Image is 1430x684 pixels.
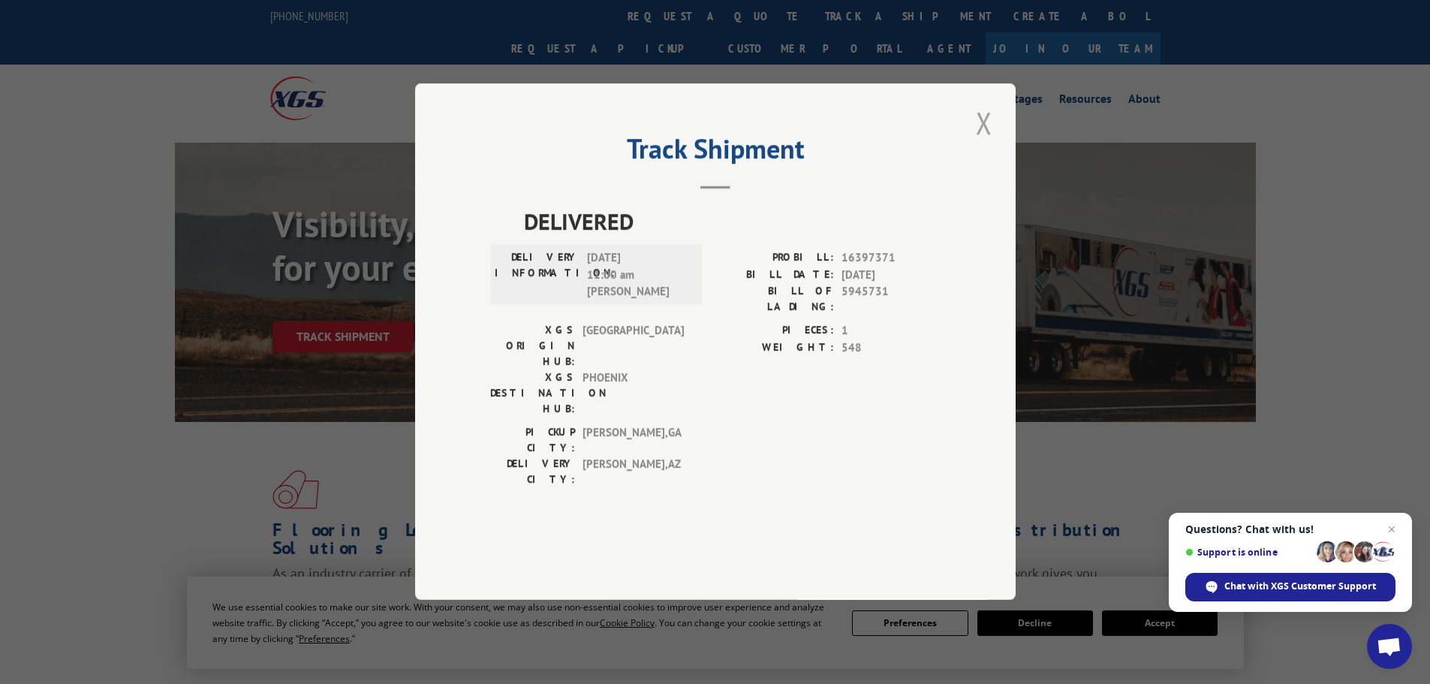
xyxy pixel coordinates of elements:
[841,250,941,267] span: 16397371
[1185,573,1395,601] span: Chat with XGS Customer Support
[841,284,941,315] span: 5945731
[715,267,834,284] label: BILL DATE:
[1185,523,1395,535] span: Questions? Chat with us!
[971,102,997,143] button: Close modal
[490,457,575,488] label: DELIVERY CITY:
[715,339,834,357] label: WEIGHT:
[715,250,834,267] label: PROBILL:
[490,425,575,457] label: PICKUP CITY:
[495,250,580,301] label: DELIVERY INFORMATION:
[583,323,684,370] span: [GEOGRAPHIC_DATA]
[587,250,688,301] span: [DATE] 11:00 am [PERSON_NAME]
[524,205,941,239] span: DELIVERED
[490,370,575,417] label: XGS DESTINATION HUB:
[841,323,941,340] span: 1
[841,267,941,284] span: [DATE]
[715,284,834,315] label: BILL OF LADING:
[583,425,684,457] span: [PERSON_NAME] , GA
[490,138,941,167] h2: Track Shipment
[1224,580,1376,593] span: Chat with XGS Customer Support
[1185,547,1311,558] span: Support is online
[583,370,684,417] span: PHOENIX
[715,323,834,340] label: PIECES:
[490,323,575,370] label: XGS ORIGIN HUB:
[841,339,941,357] span: 548
[583,457,684,488] span: [PERSON_NAME] , AZ
[1367,624,1412,669] a: Open chat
